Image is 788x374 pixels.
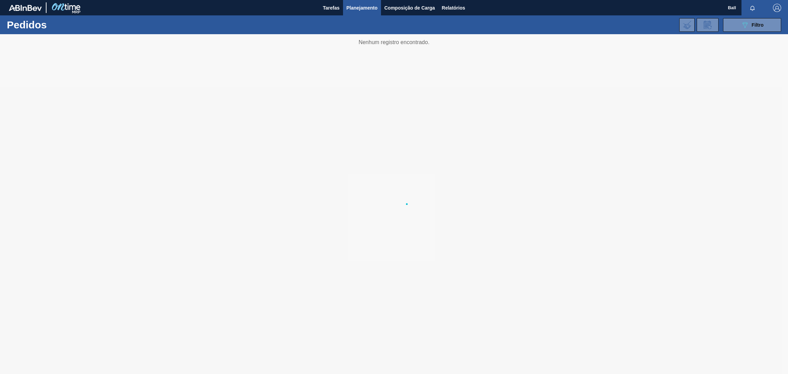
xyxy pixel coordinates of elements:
[442,4,465,12] span: Relatórios
[7,21,112,29] h1: Pedidos
[697,18,719,32] div: Solicitação de Revisão de Pedidos
[384,4,435,12] span: Composição de Carga
[752,22,764,28] span: Filtro
[723,18,781,32] button: Filtro
[323,4,340,12] span: Tarefas
[346,4,378,12] span: Planejamento
[741,3,763,13] button: Notificações
[773,4,781,12] img: Logout
[679,18,695,32] div: Importar Negociações dos Pedidos
[9,5,42,11] img: TNhmsLtSVTkK8tSr43FrP2fwEKptu5GPRR3wAAAABJRU5ErkJggg==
